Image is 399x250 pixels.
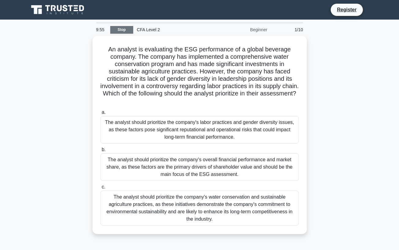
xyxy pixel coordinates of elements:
span: a. [102,110,106,115]
div: 1/10 [271,24,307,36]
h5: An analyst is evaluating the ESG performance of a global beverage company. The company has implem... [100,46,299,105]
span: b. [102,147,106,152]
div: The analyst should prioritize the company's labor practices and gender diversity issues, as these... [100,116,299,144]
a: Stop [110,26,133,34]
div: CFA Level 2 [133,24,217,36]
span: c. [102,184,105,189]
div: The analyst should prioritize the company's overall financial performance and market share, as th... [100,153,299,181]
div: Beginner [217,24,271,36]
div: The analyst should prioritize the company's water conservation and sustainable agriculture practi... [100,191,299,226]
a: Register [333,6,360,13]
div: 9:55 [92,24,110,36]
